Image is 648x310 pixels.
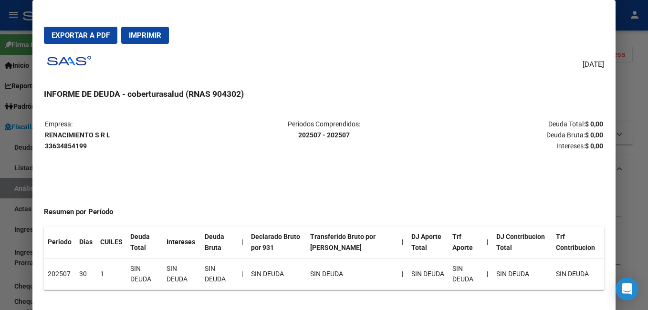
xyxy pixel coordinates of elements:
[238,227,247,258] th: |
[483,258,492,290] th: |
[449,227,483,258] th: Trf Aporte
[449,258,483,290] td: SIN DEUDA
[44,258,75,290] td: 202507
[298,131,350,139] strong: 202507 - 202507
[96,227,126,258] th: CUILES
[126,227,163,258] th: Deuda Total
[238,258,247,290] td: |
[121,27,169,44] button: Imprimir
[552,227,604,258] th: Trf Contribucion
[408,258,449,290] td: SIN DEUDA
[418,119,603,151] p: Deuda Total: Deuda Bruta: Intereses:
[585,120,603,128] strong: $ 0,00
[492,227,552,258] th: DJ Contribucion Total
[201,227,238,258] th: Deuda Bruta
[483,227,492,258] th: |
[129,31,161,40] span: Imprimir
[163,227,201,258] th: Intereses
[398,227,408,258] th: |
[616,278,638,300] div: Open Intercom Messenger
[552,258,604,290] td: SIN DEUDA
[96,258,126,290] td: 1
[163,258,201,290] td: SIN DEUDA
[45,119,230,151] p: Empresa:
[583,59,604,70] span: [DATE]
[306,227,398,258] th: Transferido Bruto por [PERSON_NAME]
[44,27,117,44] button: Exportar a PDF
[585,131,603,139] strong: $ 0,00
[247,227,306,258] th: Declarado Bruto por 931
[44,207,604,217] h4: Resumen por Período
[126,258,163,290] td: SIN DEUDA
[75,258,96,290] td: 30
[398,258,408,290] td: |
[201,258,238,290] td: SIN DEUDA
[231,119,417,141] p: Periodos Comprendidos:
[75,227,96,258] th: Dias
[45,131,110,150] strong: RENACIMIENTO S R L 33634854199
[306,258,398,290] td: SIN DEUDA
[44,88,604,100] h3: INFORME DE DEUDA - coberturasalud (RNAS 904302)
[44,227,75,258] th: Periodo
[408,227,449,258] th: DJ Aporte Total
[585,142,603,150] strong: $ 0,00
[247,258,306,290] td: SIN DEUDA
[52,31,110,40] span: Exportar a PDF
[492,258,552,290] td: SIN DEUDA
